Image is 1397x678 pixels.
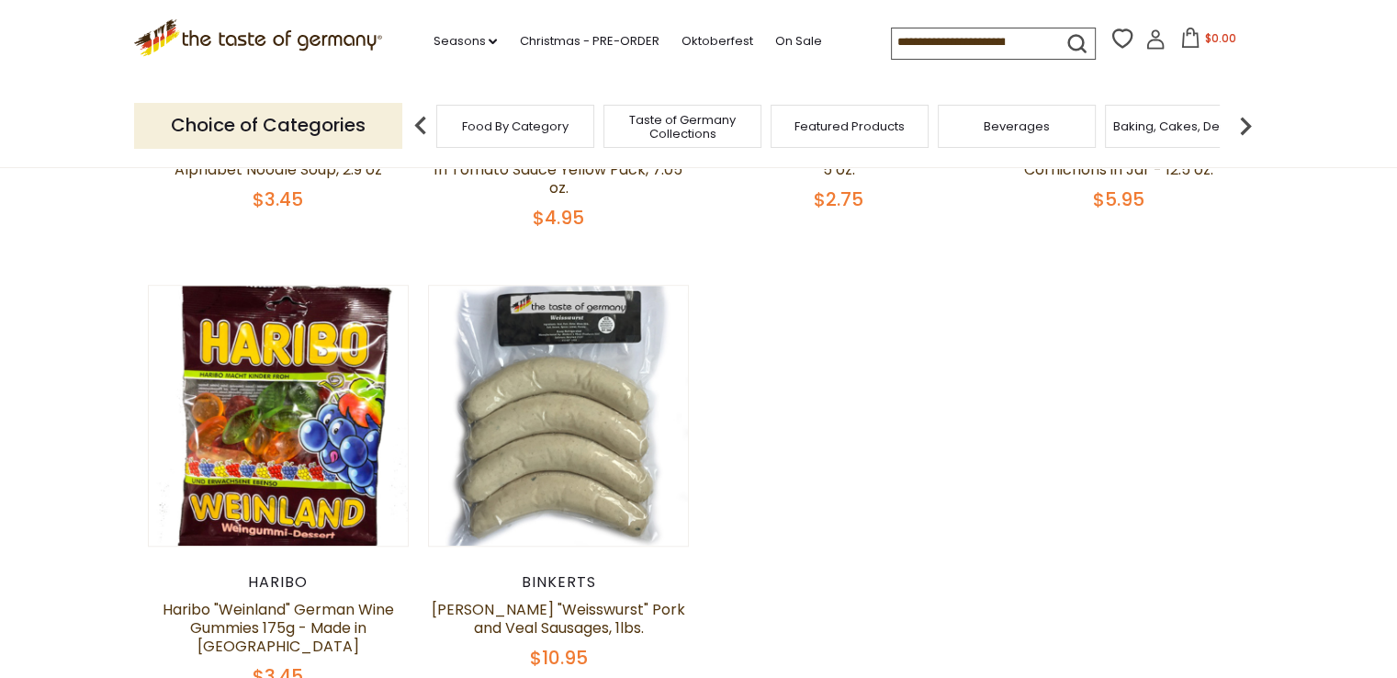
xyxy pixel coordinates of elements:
a: Oktoberfest [681,31,752,51]
a: Food By Category [462,119,569,133]
span: $0.00 [1204,30,1235,46]
span: $4.95 [533,205,584,231]
img: Binkert [429,286,689,546]
a: Baking, Cakes, Desserts [1113,119,1256,133]
a: Beverages [984,119,1050,133]
img: Haribo "Weinland" German Wine Gummies 175g - Made in Germany [149,286,409,546]
a: [PERSON_NAME] "Weisswurst" Pork and Veal Sausages, 1lbs. [432,599,685,638]
div: Binkerts [428,573,690,592]
a: Taste of Germany Collections [609,113,756,141]
span: $5.95 [1093,186,1144,212]
span: $10.95 [529,645,587,671]
img: previous arrow [402,107,439,144]
button: $0.00 [1169,28,1247,55]
p: Choice of Categories [134,103,402,148]
a: Christmas - PRE-ORDER [519,31,659,51]
a: Featured Products [794,119,905,133]
img: next arrow [1227,107,1264,144]
span: $2.75 [814,186,863,212]
span: $3.45 [253,186,303,212]
a: Ruegenfisch [PERSON_NAME] Fillets in Tomato Sauce Yellow Pack, 7.05 oz. [429,141,688,198]
a: Haribo "Weinland" German Wine Gummies 175g - Made in [GEOGRAPHIC_DATA] [163,599,394,657]
a: Seasons [433,31,497,51]
div: Haribo [148,573,410,592]
a: On Sale [774,31,821,51]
